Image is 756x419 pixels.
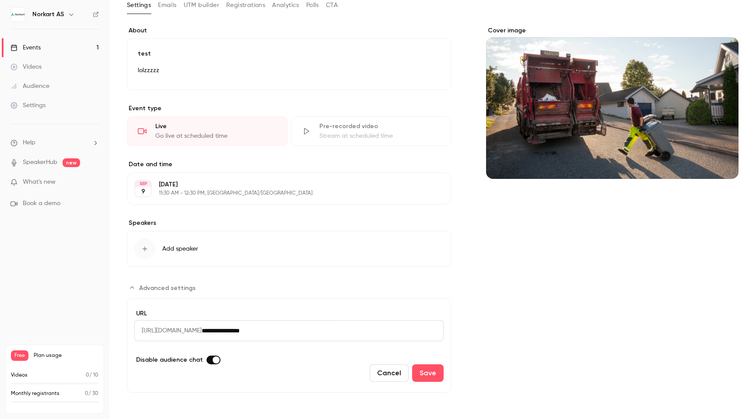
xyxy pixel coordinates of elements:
div: Audience [10,82,49,91]
span: 0 [85,391,88,396]
div: Live [155,122,276,131]
span: What's new [23,178,56,187]
p: [DATE] [159,180,405,189]
span: Advanced settings [139,283,196,293]
span: 0 [86,373,89,378]
h6: Norkart AS [32,10,64,19]
span: Free [11,350,28,361]
div: Go live at scheduled time [155,132,276,140]
button: Add speaker [127,231,451,267]
label: Date and time [127,160,451,169]
span: Help [23,138,35,147]
li: help-dropdown-opener [10,138,99,147]
div: Events [10,43,41,52]
p: 9 [141,187,145,196]
p: Monthly registrants [11,390,59,398]
p: lolzzzzz [138,65,440,76]
p: 11:30 AM - 12:30 PM, [GEOGRAPHIC_DATA]/[GEOGRAPHIC_DATA] [159,190,405,197]
div: Settings [10,101,45,110]
p: Videos [11,371,28,379]
p: / 10 [86,371,98,379]
label: Speakers [127,219,451,227]
label: Cover image [486,26,738,35]
button: Advanced settings [127,281,201,295]
span: new [63,158,80,167]
section: Cover image [486,26,738,179]
div: Videos [10,63,42,71]
a: SpeakerHub [23,158,57,167]
button: Save [412,364,444,382]
label: About [127,26,451,35]
img: Norkart AS [11,7,25,21]
div: Pre-recorded videoStream at scheduled time [291,116,451,146]
span: Plan usage [34,352,98,359]
div: Pre-recorded video [319,122,441,131]
div: LiveGo live at scheduled time [127,116,287,146]
p: test [138,49,440,58]
p: / 30 [85,390,98,398]
p: Event type [127,104,451,113]
label: URL [134,309,444,318]
div: Stream at scheduled time [319,132,441,140]
span: Add speaker [162,244,198,253]
div: SEP [135,181,151,187]
section: Advanced settings [127,281,451,393]
span: Book a demo [23,199,60,208]
button: Cancel [370,364,409,382]
span: Disable audience chat [136,355,203,364]
span: [URL][DOMAIN_NAME] [134,320,202,341]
